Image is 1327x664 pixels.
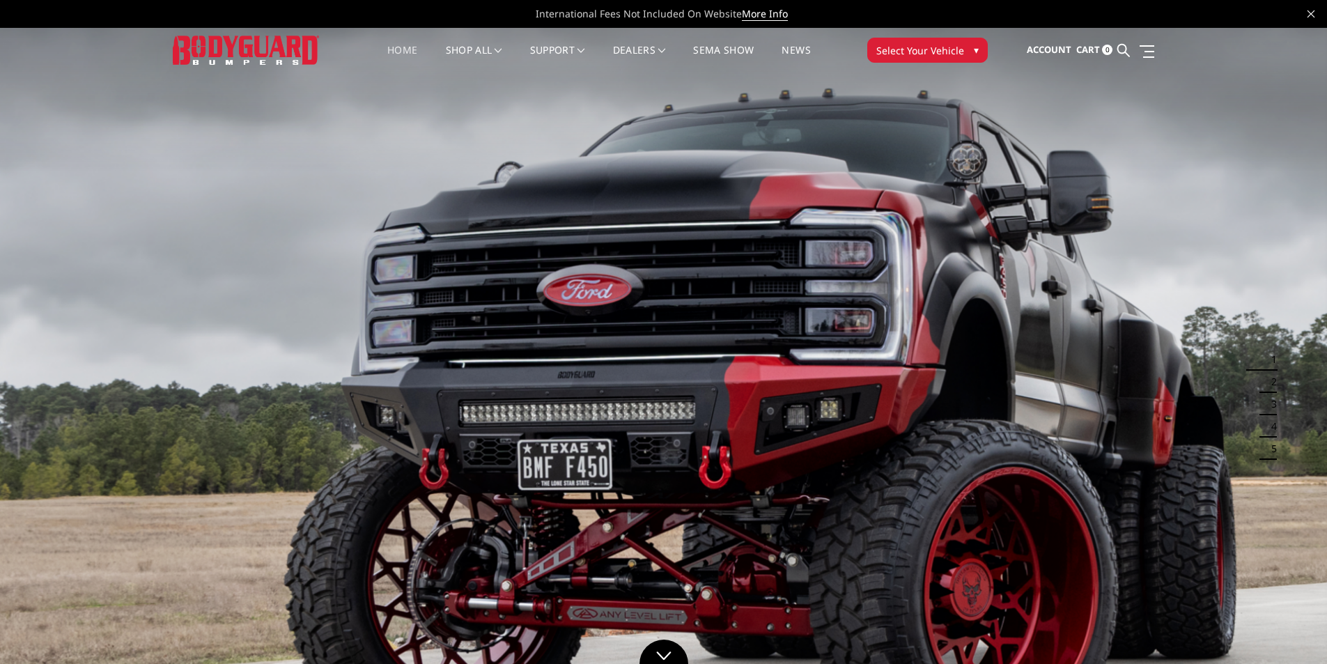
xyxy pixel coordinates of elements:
[1263,438,1277,460] button: 5 of 5
[742,7,788,21] a: More Info
[867,38,988,63] button: Select Your Vehicle
[876,43,964,58] span: Select Your Vehicle
[782,45,810,72] a: News
[639,640,688,664] a: Click to Down
[1076,31,1112,69] a: Cart 0
[530,45,585,72] a: Support
[974,43,979,57] span: ▾
[446,45,502,72] a: shop all
[1027,43,1071,56] span: Account
[1263,348,1277,371] button: 1 of 5
[173,36,319,64] img: BODYGUARD BUMPERS
[693,45,754,72] a: SEMA Show
[1263,371,1277,393] button: 2 of 5
[1076,43,1100,56] span: Cart
[1263,415,1277,438] button: 4 of 5
[1027,31,1071,69] a: Account
[1263,393,1277,415] button: 3 of 5
[613,45,666,72] a: Dealers
[1102,45,1112,55] span: 0
[387,45,417,72] a: Home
